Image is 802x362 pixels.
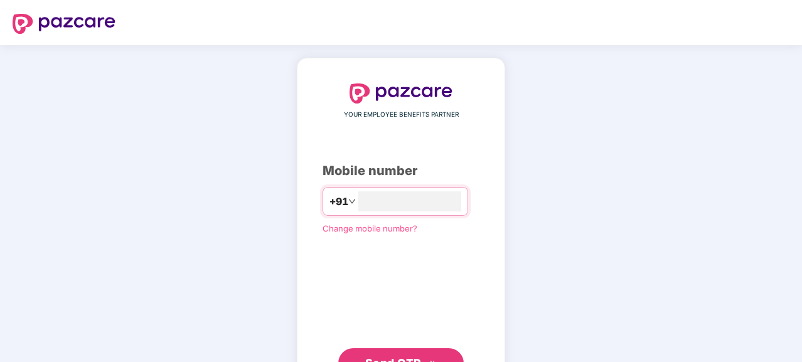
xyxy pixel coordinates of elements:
span: down [348,198,356,205]
a: Change mobile number? [323,223,417,233]
img: logo [350,83,452,104]
span: YOUR EMPLOYEE BENEFITS PARTNER [344,110,459,120]
span: +91 [329,194,348,210]
div: Mobile number [323,161,479,181]
img: logo [13,14,115,34]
